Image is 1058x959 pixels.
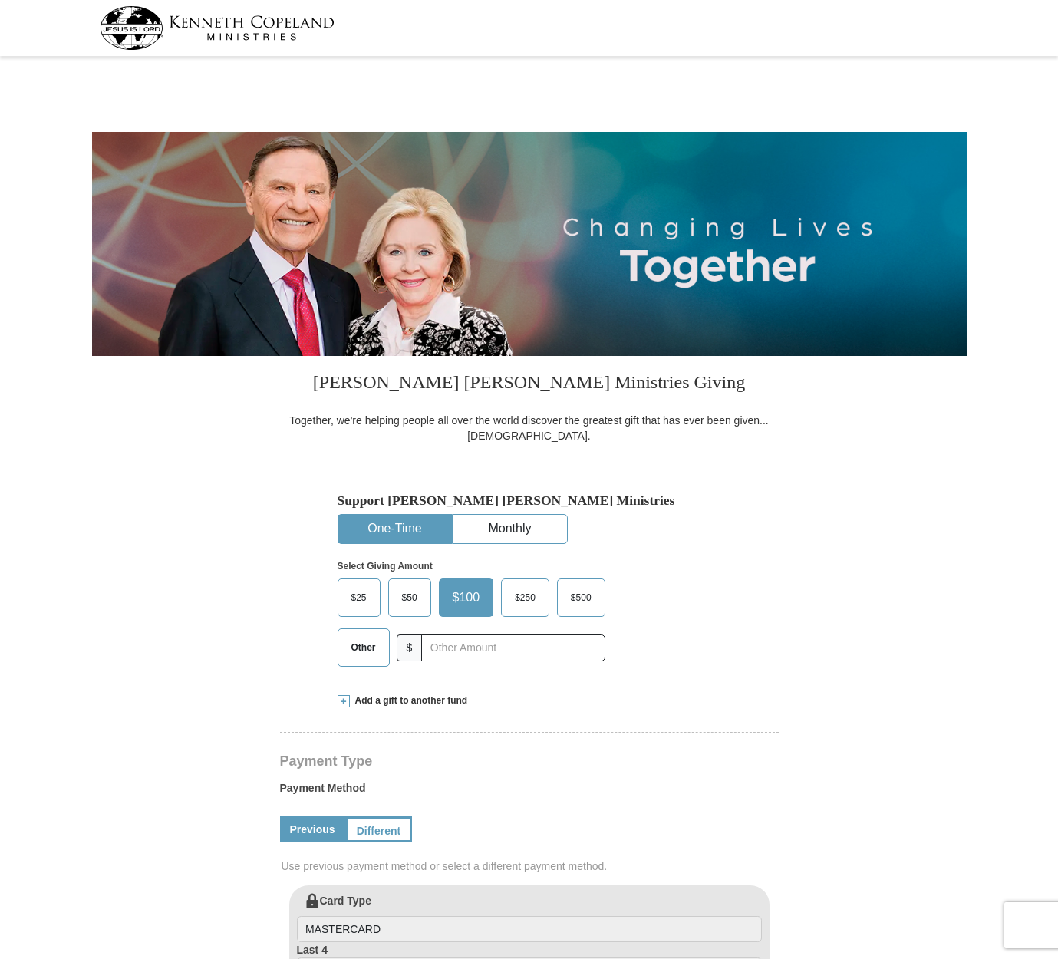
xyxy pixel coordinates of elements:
[345,816,413,842] a: Different
[280,816,345,842] a: Previous
[344,586,374,609] span: $25
[280,413,779,443] div: Together, we're helping people all over the world discover the greatest gift that has ever been g...
[445,586,488,609] span: $100
[397,634,423,661] span: $
[100,6,335,50] img: kcm-header-logo.svg
[563,586,599,609] span: $500
[350,694,468,707] span: Add a gift to another fund
[338,515,452,543] button: One-Time
[507,586,543,609] span: $250
[280,356,779,413] h3: [PERSON_NAME] [PERSON_NAME] Ministries Giving
[453,515,567,543] button: Monthly
[344,636,384,659] span: Other
[421,634,605,661] input: Other Amount
[394,586,425,609] span: $50
[338,561,433,572] strong: Select Giving Amount
[297,893,762,942] label: Card Type
[338,493,721,509] h5: Support [PERSON_NAME] [PERSON_NAME] Ministries
[280,780,779,803] label: Payment Method
[282,858,780,874] span: Use previous payment method or select a different payment method.
[280,755,779,767] h4: Payment Type
[297,916,762,942] input: Card Type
